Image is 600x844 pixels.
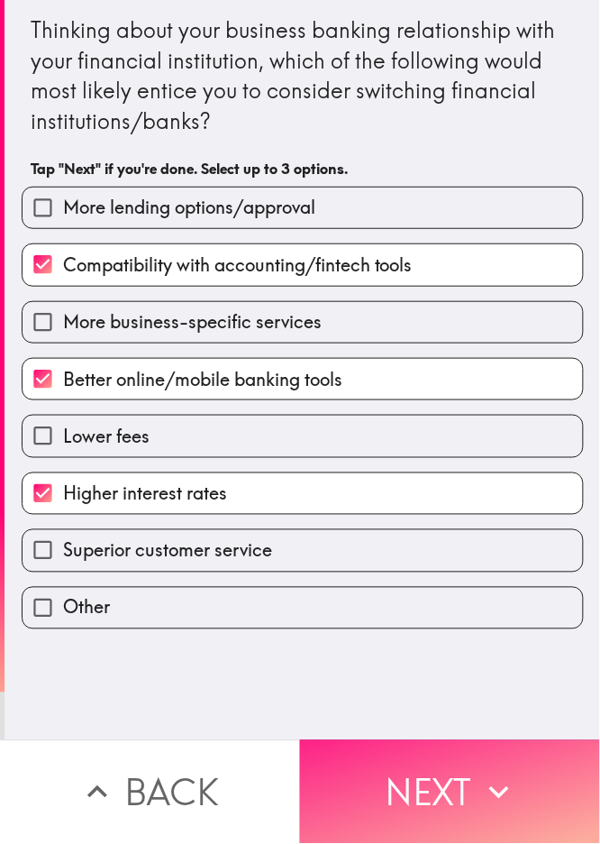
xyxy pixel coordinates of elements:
[63,538,272,564] span: Superior customer service
[63,252,413,278] span: Compatibility with accounting/fintech tools
[23,302,583,343] button: More business-specific services
[32,159,574,179] h6: Tap "Next" if you're done. Select up to 3 options.
[63,367,342,392] span: Better online/mobile banking tools
[23,359,583,399] button: Better online/mobile banking tools
[63,195,315,220] span: More lending options/approval
[23,188,583,228] button: More lending options/approval
[23,473,583,514] button: Higher interest rates
[63,482,227,507] span: Higher interest rates
[23,588,583,628] button: Other
[300,740,600,844] button: Next
[63,309,322,335] span: More business-specific services
[23,416,583,456] button: Lower fees
[23,530,583,571] button: Superior customer service
[23,244,583,285] button: Compatibility with accounting/fintech tools
[32,15,574,136] div: Thinking about your business banking relationship with your financial institution, which of the f...
[63,424,150,449] span: Lower fees
[63,595,110,620] span: Other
